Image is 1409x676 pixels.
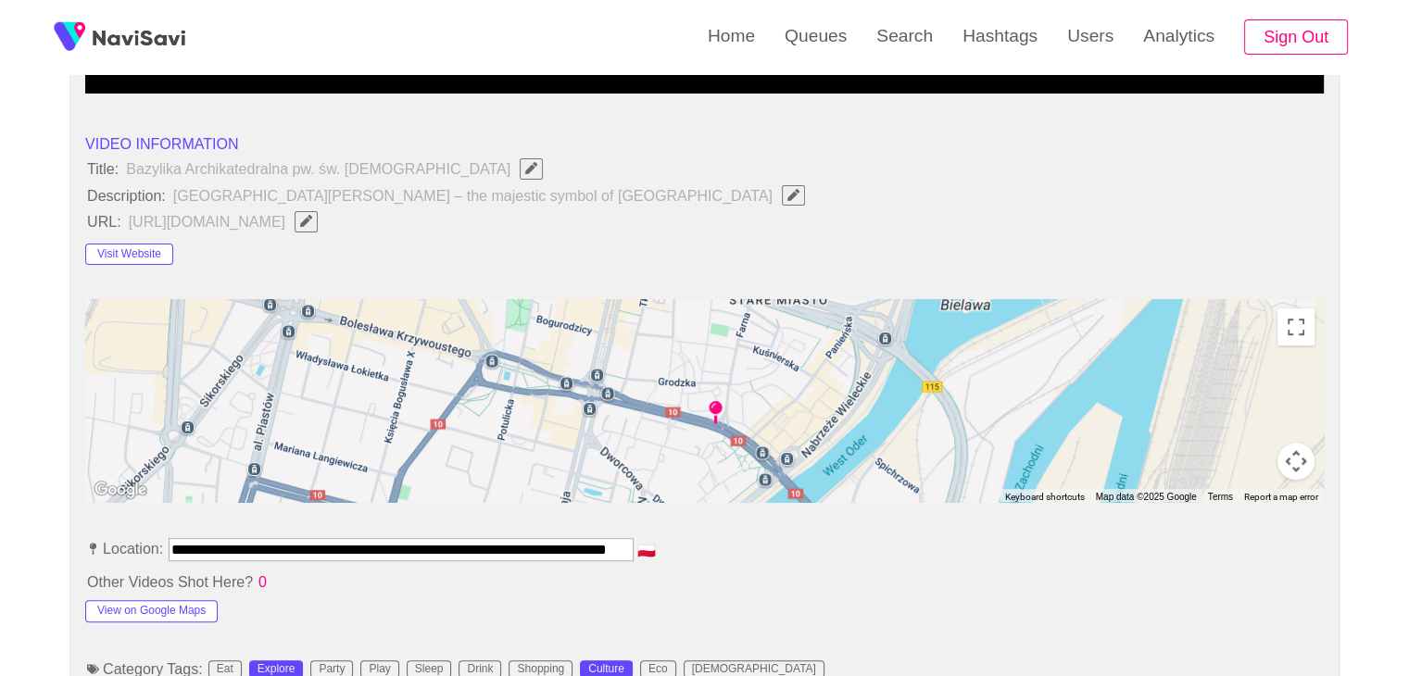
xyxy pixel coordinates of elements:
button: Edit Field [782,185,805,206]
div: Play [369,663,390,676]
div: Party [319,663,345,676]
span: Edit Field [786,189,801,201]
a: Visit Website [85,244,173,260]
button: Sign Out [1244,19,1348,56]
span: Edit Field [298,215,314,227]
span: Title: [85,160,120,177]
span: Location: [85,540,165,557]
button: Edit Field [520,158,543,179]
li: VIDEO INFORMATION [85,132,1324,155]
span: 0 [257,573,269,590]
span: [URL][DOMAIN_NAME] [127,209,329,233]
div: Shopping [517,663,564,676]
img: Google [90,478,151,502]
img: fireSpot [93,28,185,46]
button: Map camera controls [1277,443,1315,480]
div: [DEMOGRAPHIC_DATA] [692,663,816,676]
div: Sleep [415,663,444,676]
a: Report a map error [1244,492,1318,502]
div: Eco [648,663,668,676]
span: Map data ©2025 Google [1096,492,1197,502]
span: URL: [85,213,123,230]
span: Other Videos Shot Here? [85,573,255,590]
div: Eat [217,663,233,676]
span: Edit Field [523,162,539,174]
a: Terms (opens in new tab) [1208,492,1233,502]
span: 🇵🇱 [635,543,658,557]
div: Drink [467,663,493,676]
button: Visit Website [85,244,173,266]
button: Edit Field [295,211,318,232]
span: Description: [85,187,168,204]
div: Explore [258,663,296,676]
button: Keyboard shortcuts [1005,491,1085,504]
a: Open this area in Google Maps (opens a new window) [90,478,151,502]
span: [GEOGRAPHIC_DATA][PERSON_NAME] – the majestic symbol of [GEOGRAPHIC_DATA] [171,183,816,207]
img: fireSpot [46,14,93,60]
button: View on Google Maps [85,600,218,622]
span: Bazylika Archikatedralna pw. św. [DEMOGRAPHIC_DATA] [124,156,554,181]
div: Culture [588,663,624,676]
a: View on Google Maps [85,600,218,617]
button: Toggle fullscreen view [1277,308,1315,345]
